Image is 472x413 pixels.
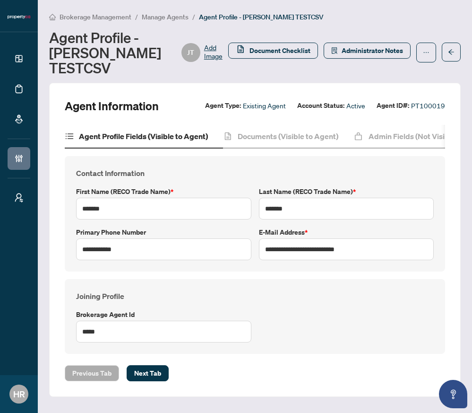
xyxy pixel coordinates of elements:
span: PT100019 [411,100,445,111]
h4: Agent Profile Fields (Visible to Agent) [79,131,208,142]
span: Brokerage Management [60,13,131,21]
h4: Contact Information [76,167,434,179]
span: ellipsis [423,49,429,56]
label: Account Status: [297,100,344,111]
span: home [49,14,56,20]
span: arrow-left [448,49,455,55]
label: Brokerage Agent Id [76,309,251,320]
span: Existing Agent [243,100,286,111]
span: user-switch [14,193,24,202]
span: JT [187,47,194,58]
button: Document Checklist [228,43,318,59]
button: Next Tab [127,365,169,381]
span: Add Image [204,43,223,62]
span: Document Checklist [249,43,310,58]
button: Administrator Notes [324,43,411,59]
li: / [192,11,195,22]
span: HR [13,387,25,401]
li: / [135,11,138,22]
button: Open asap [439,380,467,408]
label: Agent ID#: [377,100,409,111]
span: Manage Agents [142,13,189,21]
span: Active [346,100,365,111]
h2: Agent Information [65,98,159,114]
span: Next Tab [134,366,161,381]
img: logo [8,14,30,20]
div: Agent Profile - [PERSON_NAME] TESTCSV [49,30,223,75]
button: Previous Tab [65,365,119,381]
label: First Name (RECO Trade Name) [76,186,251,197]
label: E-mail Address [259,227,434,237]
h4: Documents (Visible to Agent) [238,131,338,142]
span: solution [331,47,338,54]
label: Last Name (RECO Trade Name) [259,186,434,197]
label: Primary Phone Number [76,227,251,237]
span: Administrator Notes [342,43,403,58]
label: Agent Type: [205,100,241,111]
span: Agent Profile - [PERSON_NAME] TESTCSV [199,13,324,21]
h4: Joining Profile [76,290,434,302]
